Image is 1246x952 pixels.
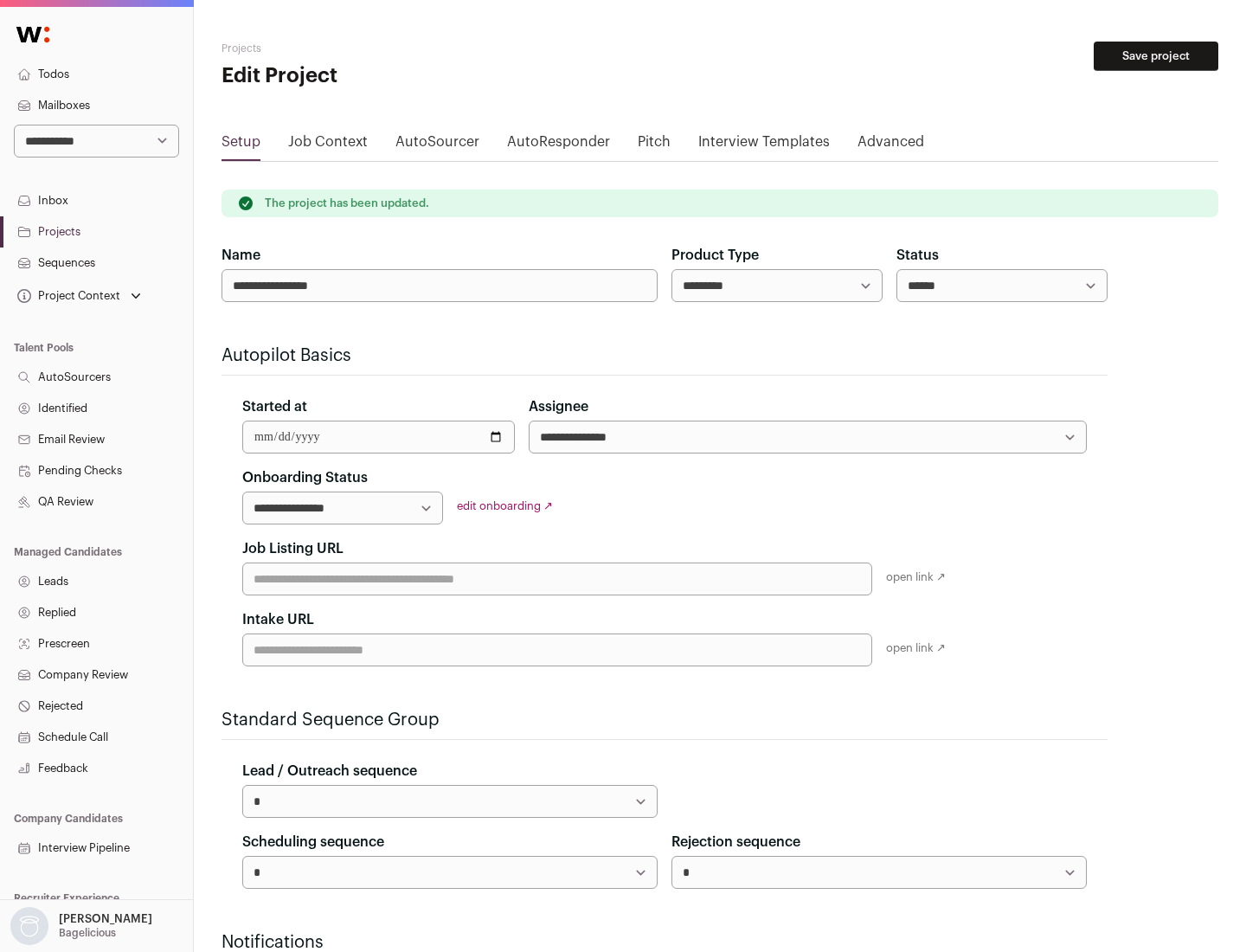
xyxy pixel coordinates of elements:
a: Job Context [288,132,368,159]
label: Assignee [529,396,588,417]
a: AutoResponder [507,132,610,159]
a: Interview Templates [698,132,830,159]
a: Advanced [857,132,924,159]
label: Intake URL [242,609,314,630]
label: Job Listing URL [242,538,344,559]
a: Setup [222,132,260,159]
a: Pitch [638,132,671,159]
label: Rejection sequence [671,832,800,852]
div: Project Context [14,289,120,303]
button: Open dropdown [14,284,145,308]
label: Onboarding Status [242,467,368,488]
img: nopic.png [10,907,48,945]
p: The project has been updated. [265,196,429,210]
p: [PERSON_NAME] [59,912,152,926]
h2: Projects [222,42,554,55]
label: Status [896,245,939,266]
label: Started at [242,396,307,417]
a: edit onboarding ↗ [457,500,553,511]
a: AutoSourcer [395,132,479,159]
img: Wellfound [7,17,59,52]
h2: Standard Sequence Group [222,708,1108,732]
button: Save project [1094,42,1218,71]
label: Lead / Outreach sequence [242,761,417,782]
button: Open dropdown [7,907,156,945]
label: Product Type [671,245,759,266]
h2: Autopilot Basics [222,344,1108,368]
label: Name [222,245,260,266]
p: Bagelicious [59,926,116,940]
label: Scheduling sequence [242,832,384,852]
h1: Edit Project [222,62,554,90]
